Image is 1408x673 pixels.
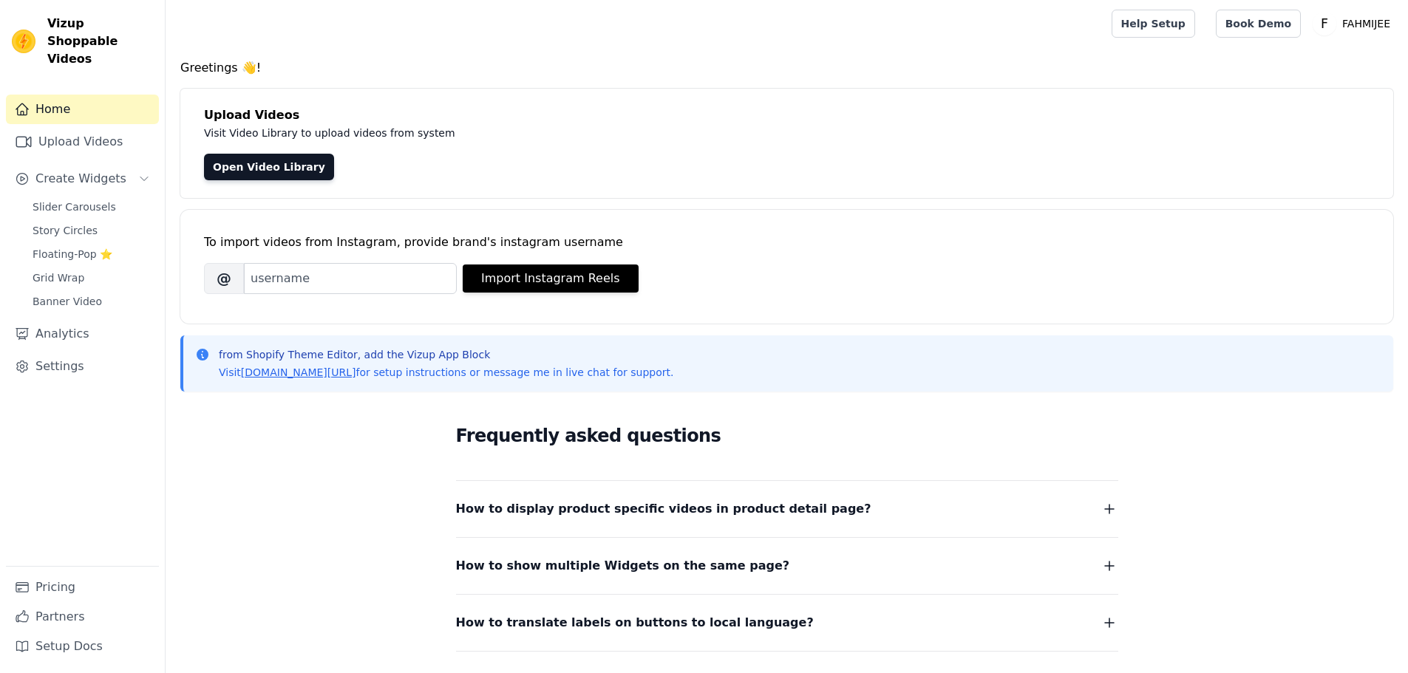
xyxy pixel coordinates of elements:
[219,347,673,362] p: from Shopify Theme Editor, add the Vizup App Block
[204,233,1370,251] div: To import videos from Instagram, provide brand's instagram username
[24,244,159,264] a: Floating-Pop ⭐
[6,127,159,157] a: Upload Videos
[1336,10,1396,37] p: FAHMIJEE
[24,220,159,241] a: Story Circles
[24,197,159,217] a: Slider Carousels
[219,365,673,380] p: Visit for setup instructions or message me in live chat for support.
[1321,16,1328,31] text: F
[33,223,98,238] span: Story Circles
[456,556,790,576] span: How to show multiple Widgets on the same page?
[456,556,1118,576] button: How to show multiple Widgets on the same page?
[6,164,159,194] button: Create Widgets
[204,154,334,180] a: Open Video Library
[6,632,159,661] a: Setup Docs
[204,106,1370,124] h4: Upload Videos
[6,573,159,602] a: Pricing
[456,612,814,633] span: How to translate labels on buttons to local language?
[244,263,457,294] input: username
[33,270,84,285] span: Grid Wrap
[463,264,639,293] button: Import Instagram Reels
[456,499,871,519] span: How to display product specific videos in product detail page?
[24,267,159,288] a: Grid Wrap
[35,170,126,188] span: Create Widgets
[1313,10,1396,37] button: F FAHMIJEE
[47,15,153,68] span: Vizup Shoppable Videos
[456,499,1118,519] button: How to display product specific videos in product detail page?
[180,59,1393,77] h4: Greetings 👋!
[24,291,159,312] a: Banner Video
[6,352,159,381] a: Settings
[12,30,35,53] img: Vizup
[204,263,244,294] span: @
[1216,10,1301,38] a: Book Demo
[456,612,1118,633] button: How to translate labels on buttons to local language?
[6,602,159,632] a: Partners
[33,247,112,262] span: Floating-Pop ⭐
[204,124,866,142] p: Visit Video Library to upload videos from system
[456,421,1118,451] h2: Frequently asked questions
[241,366,356,378] a: [DOMAIN_NAME][URL]
[6,319,159,349] a: Analytics
[6,95,159,124] a: Home
[33,294,102,309] span: Banner Video
[1112,10,1195,38] a: Help Setup
[33,199,116,214] span: Slider Carousels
